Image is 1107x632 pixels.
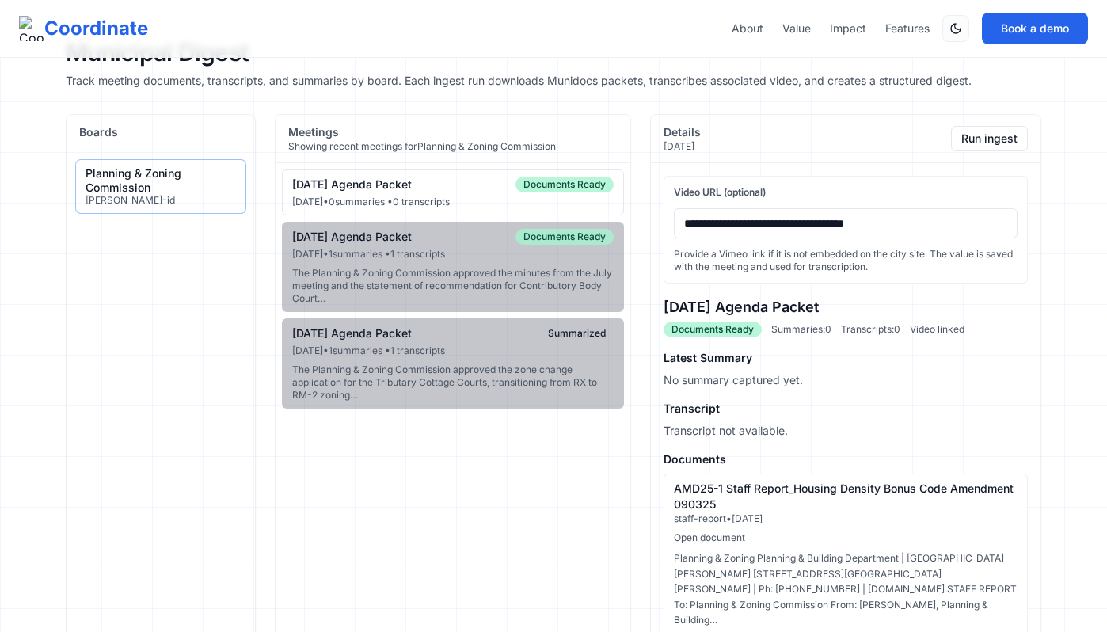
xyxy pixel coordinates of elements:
[664,140,701,153] p: [DATE]
[942,15,969,42] button: Switch to dark mode
[664,372,1028,388] p: No summary captured yet.
[674,531,745,543] a: Open document
[292,345,614,357] div: [DATE] • 1 summaries • 1 transcripts
[292,196,614,208] div: [DATE] • 0 summaries • 0 transcripts
[19,16,148,41] a: Coordinate
[951,126,1028,151] button: Run ingest
[982,13,1088,44] button: Book a demo
[674,186,1018,199] label: Video URL (optional)
[664,296,1028,318] h3: [DATE] Agenda Packet
[292,267,614,305] div: The Planning & Zoning Commission approved the minutes from the July meeting and the statement of ...
[910,323,964,336] span: Video linked
[292,326,412,341] div: [DATE] Agenda Packet
[288,124,556,140] h2: Meetings
[282,169,624,215] button: [DATE] Agenda PacketDocuments Ready[DATE]•0summaries •0 transcripts
[674,512,1018,525] div: staff-report • [DATE]
[664,124,701,140] h2: Details
[674,550,1018,628] p: Planning & Zoning Planning & Building Department | [GEOGRAPHIC_DATA][PERSON_NAME] [STREET_ADDRESS...
[664,401,1028,417] h4: Transcript
[86,194,236,207] div: [PERSON_NAME]-id
[782,21,811,36] a: Value
[292,248,614,261] div: [DATE] • 1 summaries • 1 transcripts
[76,160,245,213] button: Planning & Zoning Commission[PERSON_NAME]-id
[664,451,1028,467] h4: Documents
[66,73,1041,89] p: Track meeting documents, transcripts, and summaries by board. Each ingest run downloads Munidocs ...
[664,350,1028,366] h4: Latest Summary
[674,248,1018,273] p: Provide a Vimeo link if it is not embedded on the city site. The value is saved with the meeting ...
[664,423,1028,439] p: Transcript not available.
[830,21,866,36] a: Impact
[885,21,930,36] a: Features
[292,364,614,402] div: The Planning & Zoning Commission approved the zone change application for the Tributary Cottage C...
[771,323,831,336] span: Summaries: 0
[515,229,614,245] span: Documents Ready
[86,166,236,194] div: Planning & Zoning Commission
[540,326,614,341] span: Summarized
[515,177,614,192] span: Documents Ready
[841,323,900,336] span: Transcripts: 0
[292,177,412,192] div: [DATE] Agenda Packet
[674,481,1018,512] div: AMD25-1 Staff Report_Housing Density Bonus Code Amendment 090325
[292,230,412,244] div: [DATE] Agenda Packet
[44,16,148,41] span: Coordinate
[288,140,556,153] p: Showing recent meetings for Planning & Zoning Commission
[79,124,242,140] h2: Boards
[282,318,624,409] button: [DATE] Agenda PacketSummarized[DATE]•1summaries •1 transcriptsThe Planning & Zoning Commission ap...
[19,16,44,41] img: Coordinate
[282,222,624,312] button: [DATE] Agenda PacketDocuments Ready[DATE]•1summaries •1 transcriptsThe Planning & Zoning Commissi...
[664,322,762,337] span: Documents Ready
[732,21,763,36] a: About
